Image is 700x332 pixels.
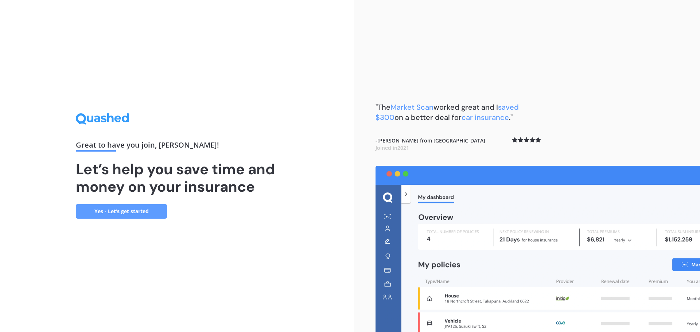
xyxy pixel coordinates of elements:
[376,144,409,151] span: Joined in 2021
[376,166,700,332] img: dashboard.webp
[76,160,278,195] h1: Let’s help you save time and money on your insurance
[76,141,278,152] div: Great to have you join , [PERSON_NAME] !
[462,113,509,122] span: car insurance
[76,204,167,219] a: Yes - Let’s get started
[390,102,433,112] span: Market Scan
[376,102,519,122] b: "The worked great and I on a better deal for ."
[376,102,519,122] span: saved $300
[376,137,485,151] b: - [PERSON_NAME] from [GEOGRAPHIC_DATA]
